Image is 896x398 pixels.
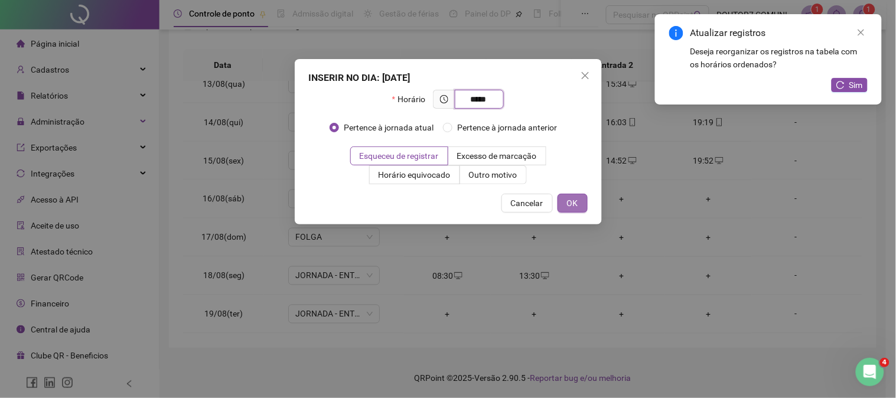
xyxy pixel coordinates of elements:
span: Esqueceu de registrar [360,151,439,161]
span: reload [836,81,845,89]
span: clock-circle [440,95,448,103]
span: close [581,71,590,80]
iframe: Intercom live chat [856,358,884,386]
div: Atualizar registros [690,26,868,40]
label: Horário [392,90,433,109]
button: Cancelar [501,194,553,213]
span: Pertence à jornada anterior [452,121,562,134]
button: Close [576,66,595,85]
div: Deseja reorganizar os registros na tabela com os horários ordenados? [690,45,868,71]
span: OK [567,197,578,210]
div: INSERIR NO DIA : [DATE] [309,71,588,85]
span: Sim [849,79,863,92]
span: Cancelar [511,197,543,210]
span: info-circle [669,26,683,40]
span: Excesso de marcação [457,151,537,161]
span: Pertence à jornada atual [339,121,438,134]
span: Horário equivocado [379,170,451,180]
button: OK [558,194,588,213]
a: Close [855,26,868,39]
span: close [857,28,865,37]
span: 4 [880,358,890,367]
button: Sim [832,78,868,92]
span: Outro motivo [469,170,517,180]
